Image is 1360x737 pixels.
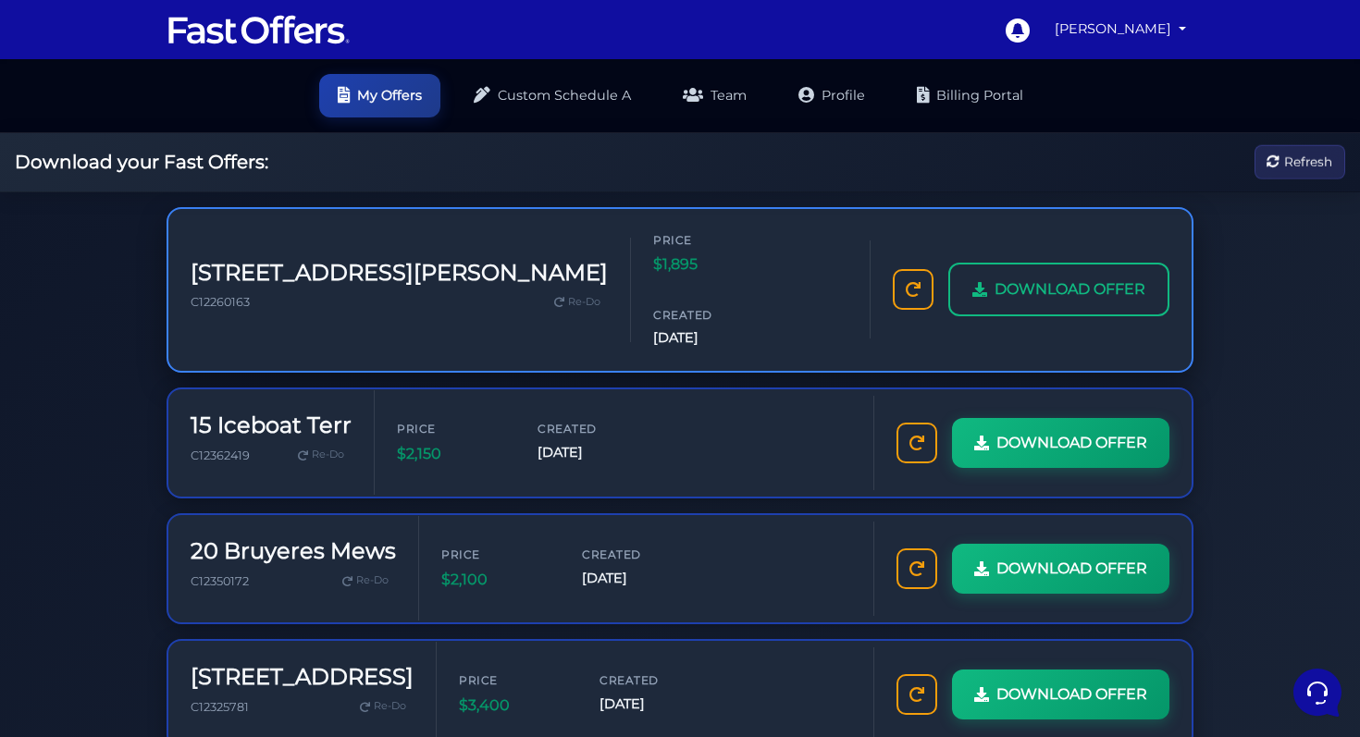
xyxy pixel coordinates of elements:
span: Price [441,546,552,563]
span: [DATE] [582,568,693,589]
p: You: Thank you so much [78,227,284,245]
a: [PERSON_NAME] [1047,11,1193,47]
span: Re-Do [568,294,600,311]
h3: [STREET_ADDRESS] [191,664,414,691]
img: dark [30,206,67,243]
span: DOWNLOAD OFFER [996,682,1147,706]
a: Custom Schedule A [455,74,649,117]
span: $3,400 [459,694,570,718]
span: [DATE] [538,442,649,463]
span: Created [653,306,764,324]
p: Help [287,593,311,609]
span: Re-Do [374,698,406,715]
span: DOWNLOAD OFFER [995,277,1145,301]
span: $1,895 [653,252,764,276]
span: C12260163 [191,295,250,309]
span: C12362419 [191,448,250,462]
h2: Hello [PERSON_NAME] 👋 [15,15,311,74]
button: Help [241,567,355,609]
span: Aura [78,133,284,152]
button: Start a Conversation [30,260,340,297]
span: Created [600,671,711,689]
span: Re-Do [312,447,344,463]
a: AuraYou:Thank you so much2mo ago [22,197,348,252]
span: Refresh [1284,152,1332,172]
a: DOWNLOAD OFFER [952,418,1169,468]
button: Refresh [1255,145,1345,179]
p: 2mo ago [295,204,340,221]
h3: 15 Iceboat Terr [191,412,352,439]
span: Your Conversations [30,104,150,118]
a: Open Help Center [230,334,340,349]
span: $2,100 [441,568,552,592]
button: Messages [129,567,242,609]
a: Re-Do [335,569,396,593]
a: Billing Portal [898,74,1042,117]
p: 2mo ago [295,133,340,150]
span: C12325781 [191,700,249,714]
span: Created [538,420,649,437]
button: Home [15,567,129,609]
iframe: Customerly Messenger Launcher [1290,665,1345,720]
span: Re-Do [356,572,389,589]
span: Price [397,420,508,437]
h3: [STREET_ADDRESS][PERSON_NAME] [191,260,608,287]
a: Team [664,74,765,117]
span: [DATE] [600,694,711,715]
a: See all [299,104,340,118]
h2: Download your Fast Offers: [15,151,268,173]
span: DOWNLOAD OFFER [996,557,1147,581]
img: dark [30,135,67,172]
span: $2,150 [397,442,508,466]
span: Created [582,546,693,563]
span: Start a Conversation [133,271,259,286]
span: Price [653,231,764,249]
p: Home [56,593,87,609]
a: My Offers [319,74,440,117]
p: Messages [159,593,212,609]
span: Aura [78,204,284,223]
span: DOWNLOAD OFFER [996,431,1147,455]
a: AuraGood day! You can use the email [EMAIL_ADDRESS][DOMAIN_NAME] for help. If you need assistance... [22,126,348,181]
input: Search for an Article... [42,374,303,392]
a: Re-Do [352,694,414,719]
a: DOWNLOAD OFFER [948,263,1169,316]
a: DOWNLOAD OFFER [952,544,1169,594]
a: Re-Do [547,290,608,314]
span: [DATE] [653,327,764,349]
a: Re-Do [291,443,352,467]
p: Good day! You can use the email [EMAIL_ADDRESS][DOMAIN_NAME] for help. If you need assistance wit... [78,155,284,174]
a: DOWNLOAD OFFER [952,669,1169,719]
span: Price [459,671,570,689]
span: C12350172 [191,574,249,588]
h3: 20 Bruyeres Mews [191,538,396,565]
a: Profile [780,74,884,117]
span: Find an Answer [30,334,126,349]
